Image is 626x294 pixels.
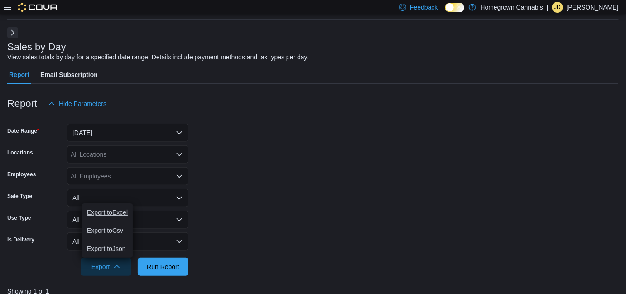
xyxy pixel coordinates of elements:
[67,232,188,251] button: All
[138,258,188,276] button: Run Report
[7,127,39,135] label: Date Range
[147,262,179,271] span: Run Report
[547,2,549,13] p: |
[82,240,133,258] button: Export toJson
[67,189,188,207] button: All
[7,236,34,243] label: Is Delivery
[7,42,66,53] h3: Sales by Day
[67,124,188,142] button: [DATE]
[87,245,128,252] span: Export to Json
[81,258,131,276] button: Export
[67,211,188,229] button: All
[7,53,309,62] div: View sales totals by day for a specified date range. Details include payment methods and tax type...
[7,193,32,200] label: Sale Type
[82,203,133,222] button: Export toExcel
[7,214,31,222] label: Use Type
[176,151,183,158] button: Open list of options
[44,95,110,113] button: Hide Parameters
[87,209,128,216] span: Export to Excel
[40,66,98,84] span: Email Subscription
[481,2,544,13] p: Homegrown Cannabis
[87,227,128,234] span: Export to Csv
[445,3,464,12] input: Dark Mode
[7,149,33,156] label: Locations
[567,2,619,13] p: [PERSON_NAME]
[554,2,561,13] span: JD
[7,98,37,109] h3: Report
[9,66,29,84] span: Report
[410,3,438,12] span: Feedback
[7,27,18,38] button: Next
[86,258,126,276] span: Export
[18,3,58,12] img: Cova
[82,222,133,240] button: Export toCsv
[176,173,183,180] button: Open list of options
[59,99,106,108] span: Hide Parameters
[7,171,36,178] label: Employees
[552,2,563,13] div: Jordan Denomme
[445,12,446,13] span: Dark Mode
